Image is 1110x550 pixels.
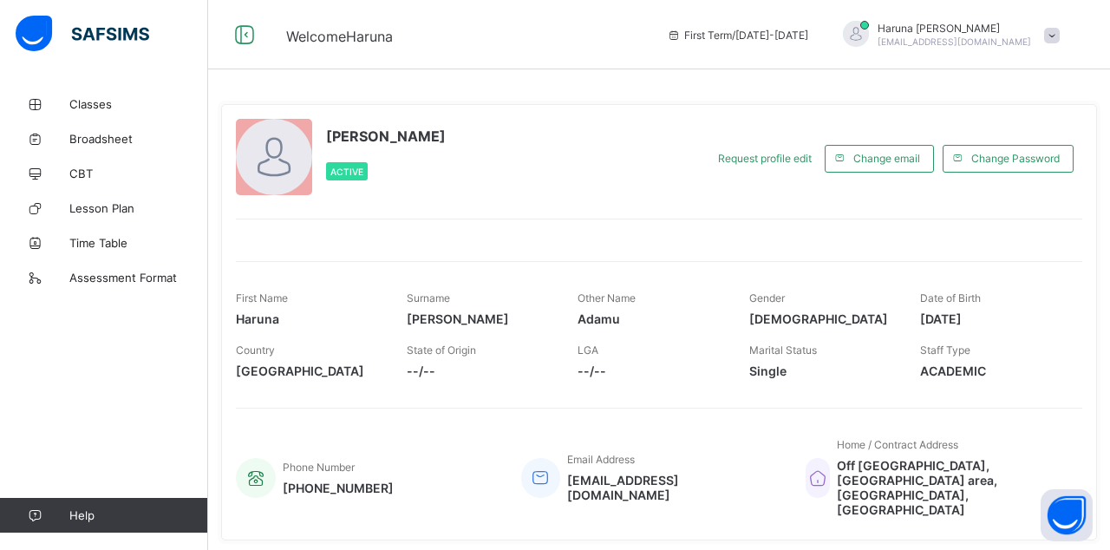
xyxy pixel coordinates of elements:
span: Surname [407,291,450,304]
span: --/-- [407,363,552,378]
div: Haruna Ibrahim [826,21,1068,49]
span: Assessment Format [69,271,208,285]
span: [PERSON_NAME] [326,128,446,145]
span: Welcome Haruna [286,28,393,45]
span: State of Origin [407,344,476,357]
span: [GEOGRAPHIC_DATA] [236,363,381,378]
span: Marital Status [749,344,817,357]
span: Time Table [69,236,208,250]
span: session/term information [667,29,808,42]
span: [PHONE_NUMBER] [283,481,394,495]
span: Classes [69,97,208,111]
span: Email Address [567,453,635,466]
button: Open asap [1041,489,1093,541]
span: [DEMOGRAPHIC_DATA] [749,311,894,326]
span: Country [236,344,275,357]
span: Staff Type [920,344,970,357]
span: Date of Birth [920,291,981,304]
span: [DATE] [920,311,1065,326]
span: [EMAIL_ADDRESS][DOMAIN_NAME] [878,36,1031,47]
span: LGA [578,344,598,357]
span: Phone Number [283,461,355,474]
span: ACADEMIC [920,363,1065,378]
span: CBT [69,167,208,180]
span: Haruna [236,311,381,326]
span: Other Name [578,291,636,304]
span: [EMAIL_ADDRESS][DOMAIN_NAME] [567,473,780,502]
span: Active [330,167,363,177]
span: Off [GEOGRAPHIC_DATA], [GEOGRAPHIC_DATA] area, [GEOGRAPHIC_DATA], [GEOGRAPHIC_DATA] [837,458,1065,517]
img: safsims [16,16,149,52]
span: [PERSON_NAME] [407,311,552,326]
span: Adamu [578,311,722,326]
span: --/-- [578,363,722,378]
span: Help [69,508,207,522]
span: Request profile edit [718,152,812,165]
span: Broadsheet [69,132,208,146]
span: Change email [853,152,920,165]
span: Single [749,363,894,378]
span: Home / Contract Address [837,438,958,451]
span: Lesson Plan [69,201,208,215]
span: Gender [749,291,785,304]
span: Haruna [PERSON_NAME] [878,22,1031,35]
span: Change Password [971,152,1060,165]
span: First Name [236,291,288,304]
